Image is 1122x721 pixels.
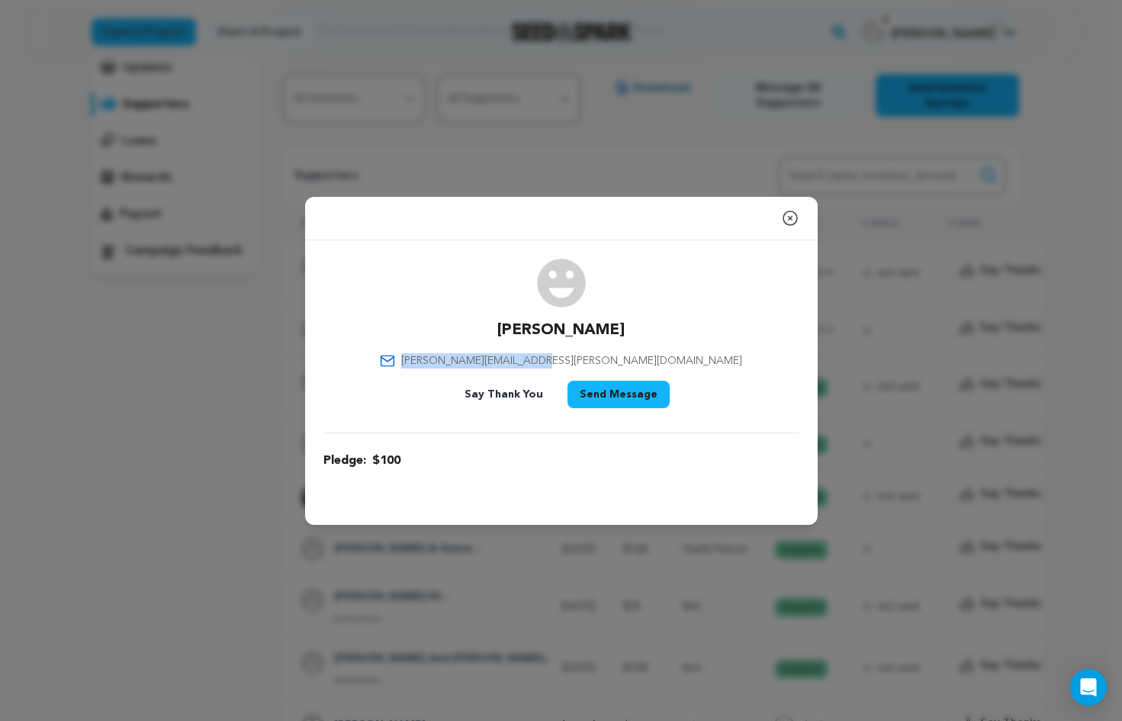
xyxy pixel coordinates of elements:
p: [PERSON_NAME] [497,320,625,341]
div: Open Intercom Messenger [1070,669,1107,706]
span: Pledge: [323,452,366,470]
button: Say Thank You [452,381,555,408]
span: $100 [372,452,400,470]
button: Send Message [567,381,670,408]
img: user.png [537,259,586,307]
span: [PERSON_NAME][EMAIL_ADDRESS][PERSON_NAME][DOMAIN_NAME] [401,353,742,369]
